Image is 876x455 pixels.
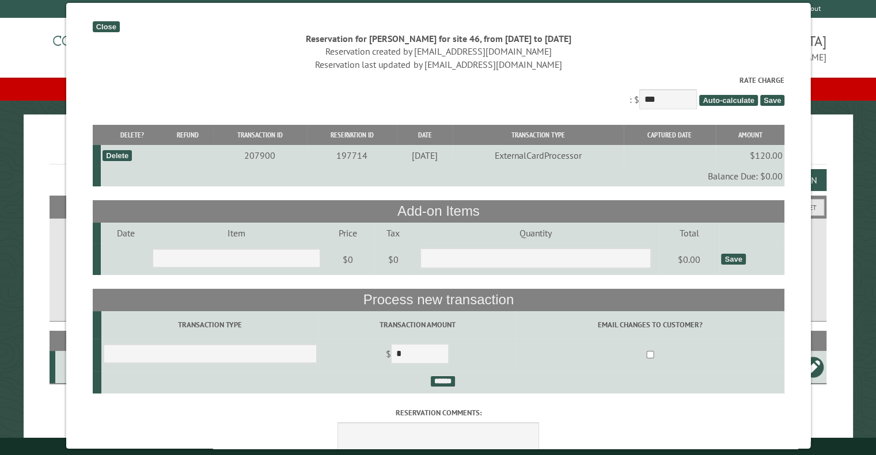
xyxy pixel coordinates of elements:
label: Email changes to customer? [517,319,782,330]
small: © Campground Commander LLC. All rights reserved. [373,442,503,450]
td: Tax [373,223,412,243]
td: $0.00 [658,243,719,276]
th: Refund [162,125,212,145]
td: $ [318,339,515,371]
td: $120.00 [715,145,784,166]
td: $0 [373,243,412,276]
div: : $ [92,75,784,112]
td: Quantity [412,223,658,243]
td: [DATE] [396,145,452,166]
label: Transaction Type [103,319,317,330]
label: Reservation comments: [92,407,784,418]
img: Campground Commander [50,22,194,67]
td: 197714 [306,145,396,166]
th: Add-on Items [92,200,784,222]
div: Close [92,21,119,32]
th: Process new transaction [92,289,784,311]
label: Rate Charge [92,75,784,86]
div: Reservation created by [EMAIL_ADDRESS][DOMAIN_NAME] [92,45,784,58]
div: Delete [102,150,131,161]
td: Total [658,223,719,243]
label: Transaction Amount [320,319,514,330]
td: $0 [322,243,373,276]
td: ExternalCardProcessor [452,145,623,166]
th: Amount [715,125,784,145]
th: Date [396,125,452,145]
h2: Filters [50,196,826,217]
th: Transaction Type [452,125,623,145]
th: Transaction ID [213,125,307,145]
span: Auto-calculate [699,95,757,106]
div: Save [720,254,745,265]
div: Reservation last updated by [EMAIL_ADDRESS][DOMAIN_NAME] [92,58,784,71]
th: Reservation ID [306,125,396,145]
td: Balance Due: $0.00 [100,166,784,186]
td: Date [100,223,150,243]
div: 46 [60,361,101,373]
h1: Reservations [50,133,826,165]
th: Site [55,331,103,351]
td: Item [150,223,322,243]
td: Price [322,223,373,243]
th: Delete? [100,125,162,145]
span: Save [760,95,784,106]
th: Captured Date [623,125,715,145]
td: 207900 [213,145,307,166]
div: Reservation for [PERSON_NAME] for site 46, from [DATE] to [DATE] [92,32,784,45]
